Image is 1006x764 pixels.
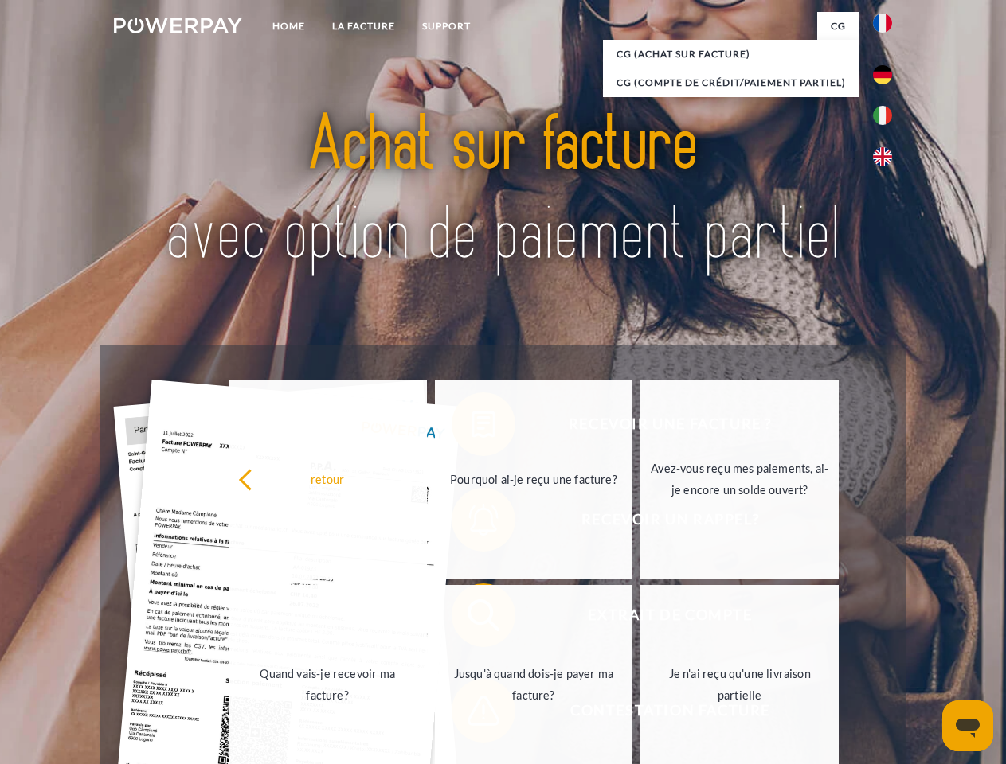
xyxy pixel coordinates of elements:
[409,12,484,41] a: Support
[319,12,409,41] a: LA FACTURE
[238,663,417,706] div: Quand vais-je recevoir ma facture?
[444,663,624,706] div: Jusqu'à quand dois-je payer ma facture?
[873,147,892,166] img: en
[114,18,242,33] img: logo-powerpay-white.svg
[444,468,624,489] div: Pourquoi ai-je reçu une facture?
[603,68,859,97] a: CG (Compte de crédit/paiement partiel)
[640,380,839,579] a: Avez-vous reçu mes paiements, ai-je encore un solde ouvert?
[152,76,854,305] img: title-powerpay_fr.svg
[650,458,829,501] div: Avez-vous reçu mes paiements, ai-je encore un solde ouvert?
[942,700,993,751] iframe: Bouton de lancement de la fenêtre de messagerie
[603,40,859,68] a: CG (achat sur facture)
[817,12,859,41] a: CG
[259,12,319,41] a: Home
[873,65,892,84] img: de
[873,106,892,125] img: it
[873,14,892,33] img: fr
[238,468,417,489] div: retour
[650,663,829,706] div: Je n'ai reçu qu'une livraison partielle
